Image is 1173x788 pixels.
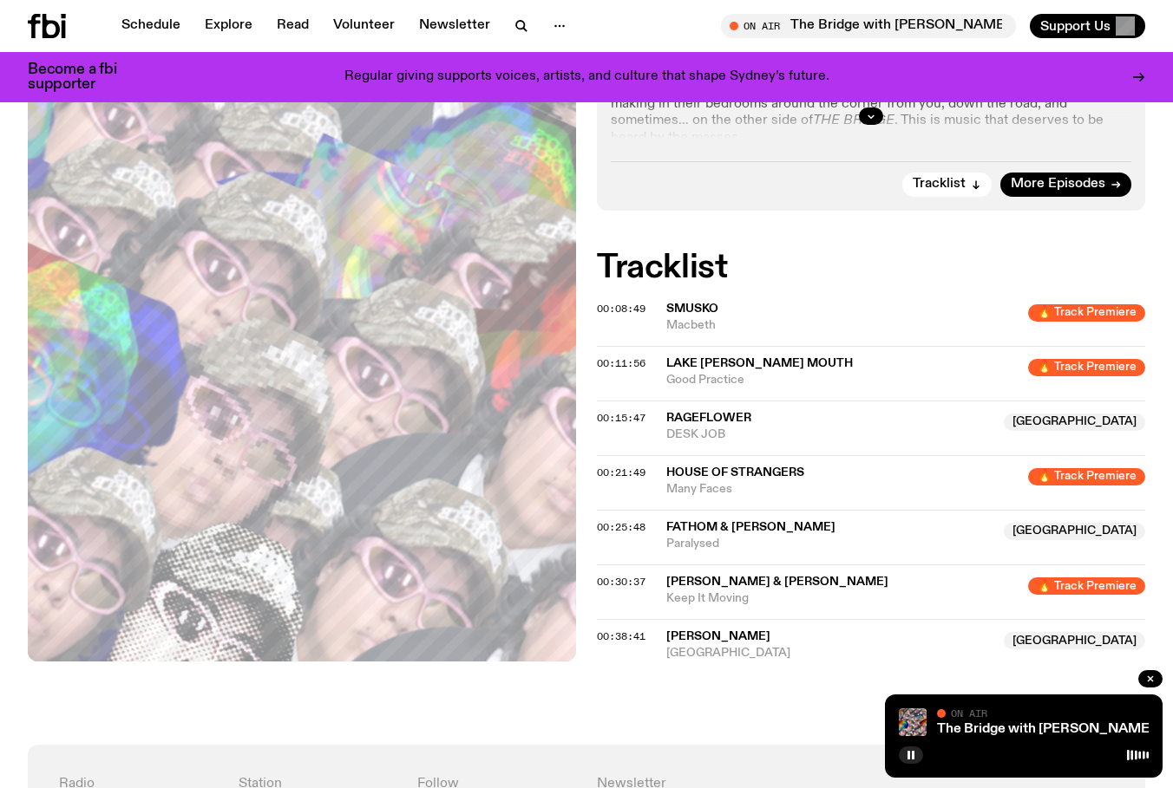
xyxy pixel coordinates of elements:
span: Good Practice [666,372,1018,388]
span: 00:25:48 [597,520,645,534]
span: [GEOGRAPHIC_DATA] [1004,414,1145,431]
h3: Become a fbi supporter [28,62,139,92]
span: 🔥 Track Premiere [1028,577,1145,595]
span: 00:08:49 [597,302,645,316]
span: DESK JOB [666,427,993,443]
span: 00:30:37 [597,575,645,589]
button: Support Us [1030,14,1145,38]
span: 00:15:47 [597,411,645,425]
span: Support Us [1040,18,1111,34]
span: [GEOGRAPHIC_DATA] [666,645,993,661]
span: On Air [951,707,987,719]
h2: Tracklist [597,252,1145,283]
span: RAGEFLOWER [666,412,751,424]
p: Regular giving supports voices, artists, and culture that shape Sydney’s future. [344,69,829,85]
span: 00:11:56 [597,356,645,370]
span: [PERSON_NAME] [666,630,770,642]
a: Explore [194,14,263,38]
span: 🔥 Track Premiere [1028,359,1145,376]
a: Read [266,14,319,38]
span: Fathom & [PERSON_NAME] [666,521,836,533]
span: Macbeth [666,317,1018,334]
a: More Episodes [1000,173,1131,197]
a: Volunteer [323,14,405,38]
span: 00:38:41 [597,629,645,643]
span: Tracklist [913,178,966,191]
a: Schedule [111,14,191,38]
button: Tracklist [902,173,992,197]
a: Newsletter [409,14,501,38]
button: On AirThe Bridge with [PERSON_NAME] [721,14,1016,38]
span: 🔥 Track Premiere [1028,304,1145,322]
span: [GEOGRAPHIC_DATA] [1004,632,1145,649]
span: Smusko [666,303,718,315]
span: Many Faces [666,481,1018,498]
span: More Episodes [1011,178,1105,191]
span: [PERSON_NAME] & [PERSON_NAME] [666,576,888,588]
span: 🔥 Track Premiere [1028,468,1145,485]
span: Paralysed [666,536,993,552]
span: [GEOGRAPHIC_DATA] [1004,523,1145,540]
span: LAKE [PERSON_NAME] MOUTH [666,357,853,369]
span: 00:21:49 [597,466,645,479]
a: The Bridge with [PERSON_NAME] [937,722,1154,736]
span: Keep It Moving [666,590,1018,607]
span: House of Strangers [666,466,804,479]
